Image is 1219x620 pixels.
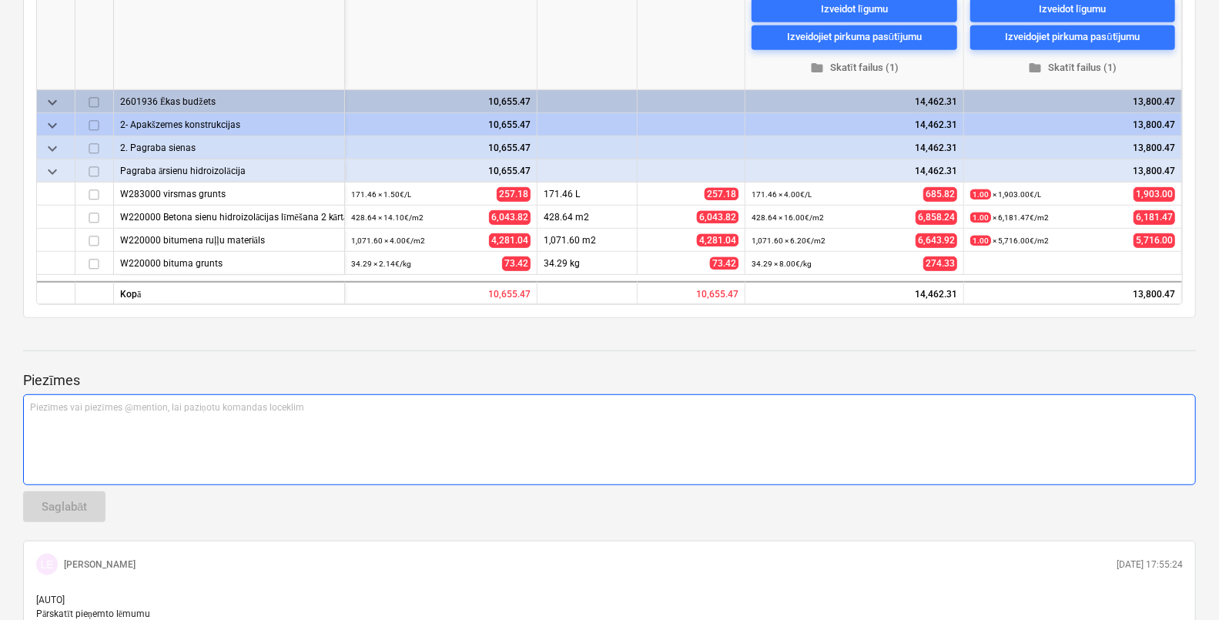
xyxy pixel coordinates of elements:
[489,210,531,225] span: 6,043.82
[351,190,411,199] small: 171.46 × 1.50€ / L
[351,236,425,245] small: 1,071.60 × 4.00€ / m2
[43,139,62,158] span: keyboard_arrow_down
[970,189,1041,199] small: × 1,903.00€ / L
[351,213,424,222] small: 428.64 × 14.10€ / m2
[502,256,531,271] span: 73.42
[970,90,1175,113] div: 13,800.47
[351,113,531,136] div: 10,655.47
[970,56,1175,80] button: Skatīt failus (1)
[752,136,957,159] div: 14,462.31
[23,371,1196,390] p: Piezīmes
[351,260,411,268] small: 34.29 × 2.14€ / kg
[497,187,531,202] span: 257.18
[345,281,537,304] div: 10,655.47
[1142,546,1219,620] iframe: Chat Widget
[40,558,53,571] span: LE
[638,281,745,304] div: 10,655.47
[120,136,338,159] div: 2. Pagraba sienas
[758,59,951,77] span: Skatīt failus (1)
[752,113,957,136] div: 14,462.31
[745,281,964,304] div: 14,462.31
[1134,233,1175,248] span: 5,716.00
[752,159,957,183] div: 14,462.31
[351,136,531,159] div: 10,655.47
[36,554,58,575] div: Lāsma Erharde
[120,183,338,205] div: W283000 virsmas grunts
[787,29,922,47] div: Izveidojiet pirkuma pasūtījumu
[537,183,638,206] div: 171.46 L
[976,59,1169,77] span: Skatīt failus (1)
[537,252,638,275] div: 34.29 kg
[916,210,957,225] span: 6,858.24
[752,213,824,222] small: 428.64 × 16.00€ / m2
[752,25,957,50] button: Izveidojiet pirkuma pasūtījumu
[120,90,338,112] div: 2601936 Ēkas budžets
[120,252,338,274] div: W220000 bituma grunts
[710,257,738,270] span: 73.42
[964,281,1182,304] div: 13,800.47
[64,558,136,571] p: [PERSON_NAME]
[923,187,957,202] span: 685.82
[697,211,738,223] span: 6,043.82
[697,234,738,246] span: 4,281.04
[821,2,888,19] div: Izveidot līgumu
[752,56,957,80] button: Skatīt failus (1)
[752,260,812,268] small: 34.29 × 8.00€ / kg
[970,113,1175,136] div: 13,800.47
[916,233,957,248] span: 6,643.92
[970,159,1175,183] div: 13,800.47
[923,256,957,271] span: 274.33
[120,113,338,136] div: 2- Apakšzemes konstrukcijas
[114,281,345,304] div: Kopā
[43,93,62,112] span: keyboard_arrow_down
[752,236,826,245] small: 1,071.60 × 6.20€ / m2
[1029,61,1043,75] span: folder
[1134,187,1175,202] span: 1,903.00
[970,236,1049,246] small: × 5,716.00€ / m2
[120,159,338,182] div: Pagraba ārsienu hidroizolācija
[489,233,531,248] span: 4,281.04
[810,61,824,75] span: folder
[120,229,338,251] div: W220000 bitumena ruļļu materiāls
[1006,29,1140,47] div: Izveidojiet pirkuma pasūtījumu
[970,25,1175,50] button: Izveidojiet pirkuma pasūtījumu
[1117,558,1183,571] p: [DATE] 17:55:24
[1134,210,1175,225] span: 6,181.47
[537,229,638,252] div: 1,071.60 m2
[752,190,812,199] small: 171.46 × 4.00€ / L
[970,136,1175,159] div: 13,800.47
[120,206,338,228] div: W220000 Betona sienu hidroizolācijas līmēšana 2 kārtās
[43,163,62,181] span: keyboard_arrow_down
[351,90,531,113] div: 10,655.47
[705,188,738,200] span: 257.18
[43,116,62,135] span: keyboard_arrow_down
[351,159,531,183] div: 10,655.47
[970,213,1049,223] small: × 6,181.47€ / m2
[752,90,957,113] div: 14,462.31
[537,206,638,229] div: 428.64 m2
[1040,2,1107,19] div: Izveidot līgumu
